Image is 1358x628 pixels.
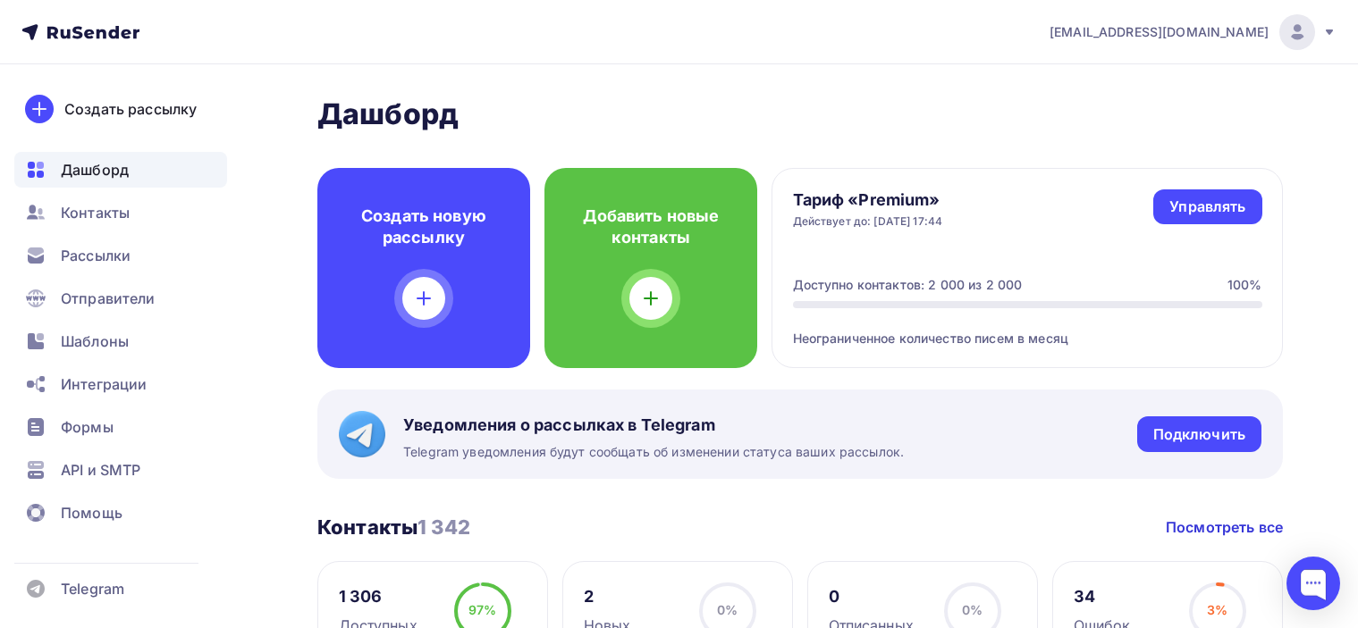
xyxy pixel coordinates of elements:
a: Дашборд [14,152,227,188]
div: 2 [584,586,631,607]
span: Рассылки [61,245,131,266]
span: Дашборд [61,159,129,180]
span: Интеграции [61,373,147,395]
a: Отправители [14,281,227,316]
a: Посмотреть все [1166,516,1283,538]
h4: Создать новую рассылку [346,205,502,248]
span: 3% [1207,602,1227,617]
span: 0% [717,602,738,617]
span: Шаблоны [61,331,129,352]
a: Рассылки [14,238,227,273]
h4: Тариф «Premium» [793,189,943,211]
div: Действует до: [DATE] 17:44 [793,214,943,229]
span: Формы [61,416,114,438]
a: [EMAIL_ADDRESS][DOMAIN_NAME] [1050,14,1337,50]
span: 97% [468,602,496,617]
div: 1 306 [339,586,418,607]
h4: Добавить новые контакты [573,205,729,248]
div: Доступно контактов: 2 000 из 2 000 [793,276,1023,294]
h3: Контакты [317,515,470,540]
span: Помощь [61,502,122,523]
div: 34 [1074,586,1131,607]
span: Контакты [61,202,130,223]
div: Неограниченное количество писем в месяц [793,308,1262,347]
span: Telegram уведомления будут сообщать об изменении статуса ваших рассылок. [403,443,904,461]
div: Создать рассылку [64,98,197,120]
span: 1 342 [418,515,470,539]
span: Telegram [61,578,124,599]
span: Отправители [61,288,156,309]
div: Подключить [1153,424,1245,445]
div: 0 [829,586,914,607]
div: Управлять [1169,197,1245,217]
span: Уведомления о рассылках в Telegram [403,414,904,436]
h2: Дашборд [317,96,1283,132]
a: Шаблоны [14,323,227,359]
a: Контакты [14,195,227,230]
a: Формы [14,409,227,445]
span: [EMAIL_ADDRESS][DOMAIN_NAME] [1050,23,1269,41]
span: API и SMTP [61,459,140,481]
div: 100% [1227,276,1262,294]
span: 0% [962,602,983,617]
